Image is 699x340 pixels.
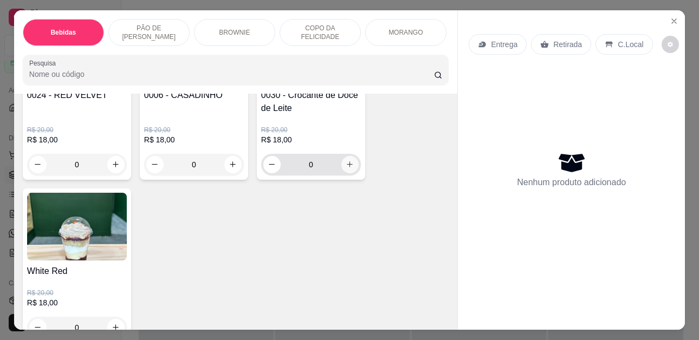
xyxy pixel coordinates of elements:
[29,69,434,80] input: Pesquisa
[118,24,180,41] p: PÃO DE [PERSON_NAME]
[144,126,244,134] p: R$ 20,00
[29,156,47,173] button: decrease-product-quantity
[618,39,643,50] p: C.Local
[27,126,127,134] p: R$ 20,00
[146,156,164,173] button: decrease-product-quantity
[29,58,60,68] label: Pesquisa
[27,193,127,260] img: product-image
[341,156,359,173] button: increase-product-quantity
[27,134,127,145] p: R$ 18,00
[27,89,127,102] h4: 0024 - RED VELVET
[289,24,352,41] p: COPO DA FELICIDADE
[263,156,281,173] button: decrease-product-quantity
[261,89,361,115] h4: 0030 - Crocante de Doce de Leite
[553,39,582,50] p: Retirada
[50,28,76,37] p: Bebidas
[389,28,423,37] p: MORANGO
[662,36,679,53] button: decrease-product-quantity
[144,89,244,102] h4: 0006 - CASADINHO
[517,176,626,189] p: Nenhum produto adicionado
[29,319,47,336] button: decrease-product-quantity
[107,319,125,336] button: increase-product-quantity
[219,28,250,37] p: BROWNIE
[27,297,127,308] p: R$ 18,00
[665,12,683,30] button: Close
[144,134,244,145] p: R$ 18,00
[224,156,242,173] button: increase-product-quantity
[27,289,127,297] p: R$ 20,00
[261,126,361,134] p: R$ 20,00
[107,156,125,173] button: increase-product-quantity
[27,265,127,278] h4: White Red
[261,134,361,145] p: R$ 18,00
[491,39,517,50] p: Entrega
